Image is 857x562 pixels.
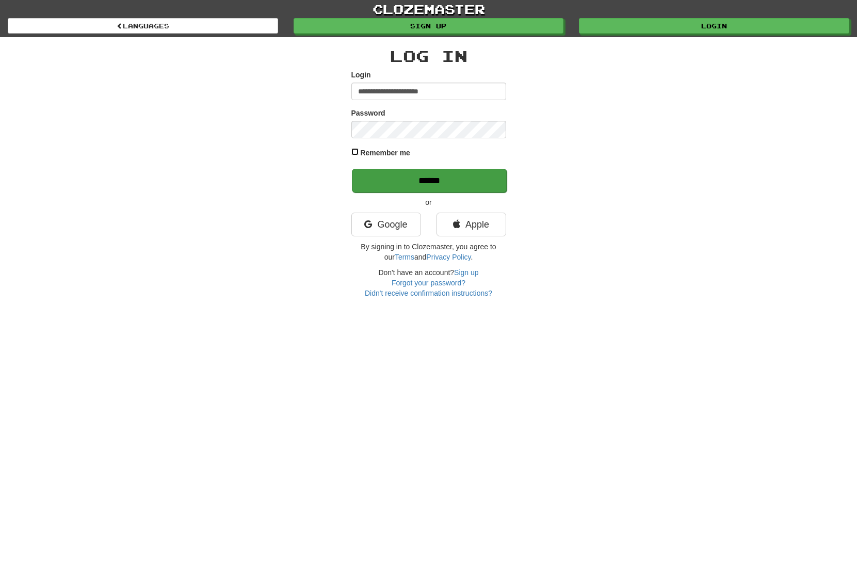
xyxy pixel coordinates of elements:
h2: Log In [351,47,506,65]
a: Privacy Policy [426,253,471,261]
label: Remember me [360,148,410,158]
a: Login [579,18,849,34]
a: Didn't receive confirmation instructions? [365,289,492,297]
a: Sign up [454,268,478,277]
div: Don't have an account? [351,267,506,298]
a: Terms [395,253,414,261]
a: Google [351,213,421,236]
p: or [351,197,506,207]
a: Forgot your password? [392,279,465,287]
p: By signing in to Clozemaster, you agree to our and . [351,242,506,262]
a: Sign up [294,18,564,34]
label: Login [351,70,371,80]
label: Password [351,108,385,118]
a: Languages [8,18,278,34]
a: Apple [436,213,506,236]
